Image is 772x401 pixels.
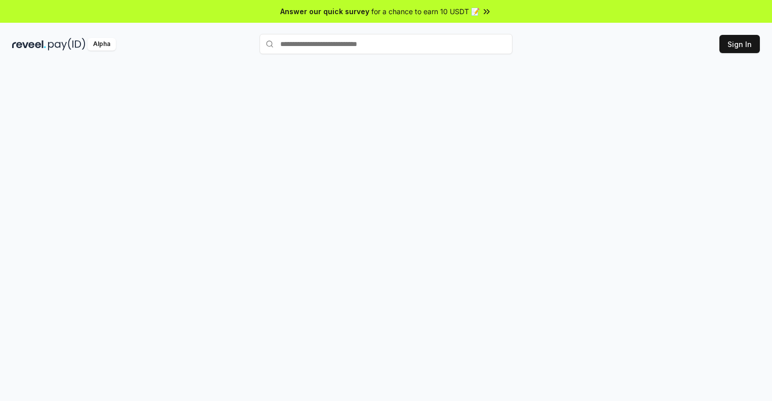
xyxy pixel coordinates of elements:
[719,35,760,53] button: Sign In
[280,6,369,17] span: Answer our quick survey
[88,38,116,51] div: Alpha
[371,6,480,17] span: for a chance to earn 10 USDT 📝
[48,38,85,51] img: pay_id
[12,38,46,51] img: reveel_dark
